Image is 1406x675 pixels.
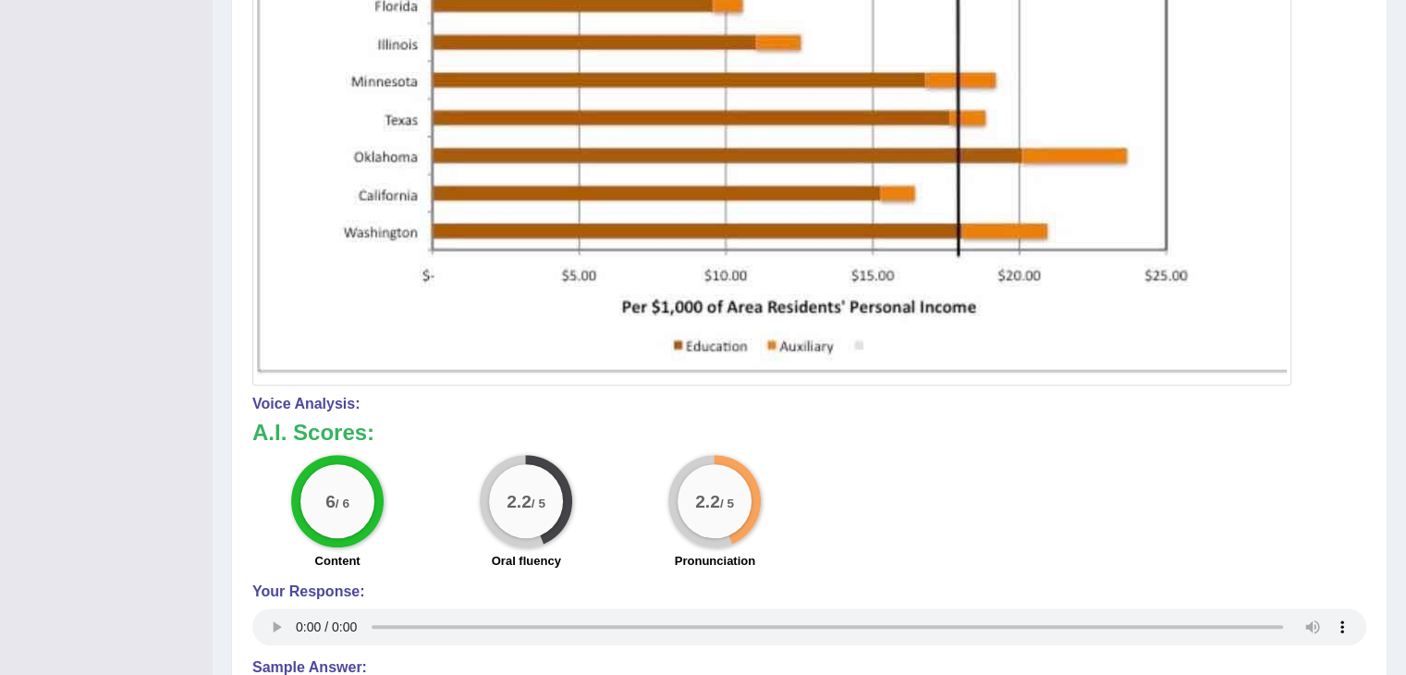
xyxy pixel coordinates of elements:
label: Content [315,552,361,570]
small: / 6 [336,496,349,509]
big: 2.2 [695,490,720,510]
h4: Your Response: [252,583,1366,600]
big: 6 [325,490,336,510]
b: A.I. Scores: [252,420,374,445]
small: / 5 [720,496,734,509]
big: 2.2 [507,490,532,510]
small: / 5 [532,496,545,509]
h4: Voice Analysis: [252,396,1366,412]
label: Pronunciation [675,552,755,570]
label: Oral fluency [492,552,561,570]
